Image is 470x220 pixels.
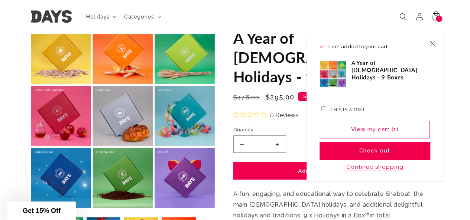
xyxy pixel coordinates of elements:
[233,109,298,121] button: Rated 0 out of 5 stars from 0 reviews. Jump to reviews.
[31,10,72,23] img: Days United
[320,142,430,160] button: Check out
[438,16,440,22] span: 1
[320,121,430,138] a: View my cart (1)
[124,13,154,20] span: Categories
[266,92,294,102] span: $295.00
[233,126,371,134] label: Quantity
[23,207,61,214] span: Get 15% Off
[7,201,76,220] div: Get 15% Off
[344,163,406,171] button: Continue shopping
[425,36,441,52] button: Close
[351,59,430,81] h3: A Year of [DEMOGRAPHIC_DATA] Holidays - 9 Boxes
[307,33,443,182] div: Item added to your cart
[233,162,397,180] button: Add to cart
[233,93,260,102] s: $476.00
[120,9,164,24] summary: Categories
[233,29,440,86] h1: A Year of [DEMOGRAPHIC_DATA] Holidays - 9 Boxes
[82,9,120,24] summary: Holidays
[395,9,411,25] summary: Search
[298,92,319,101] span: Sale
[330,107,366,112] label: This is a gift
[320,43,425,50] h2: Item added to your cart
[270,109,298,121] span: 0 Reviews
[365,212,370,219] span: ™
[86,13,110,20] span: Holidays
